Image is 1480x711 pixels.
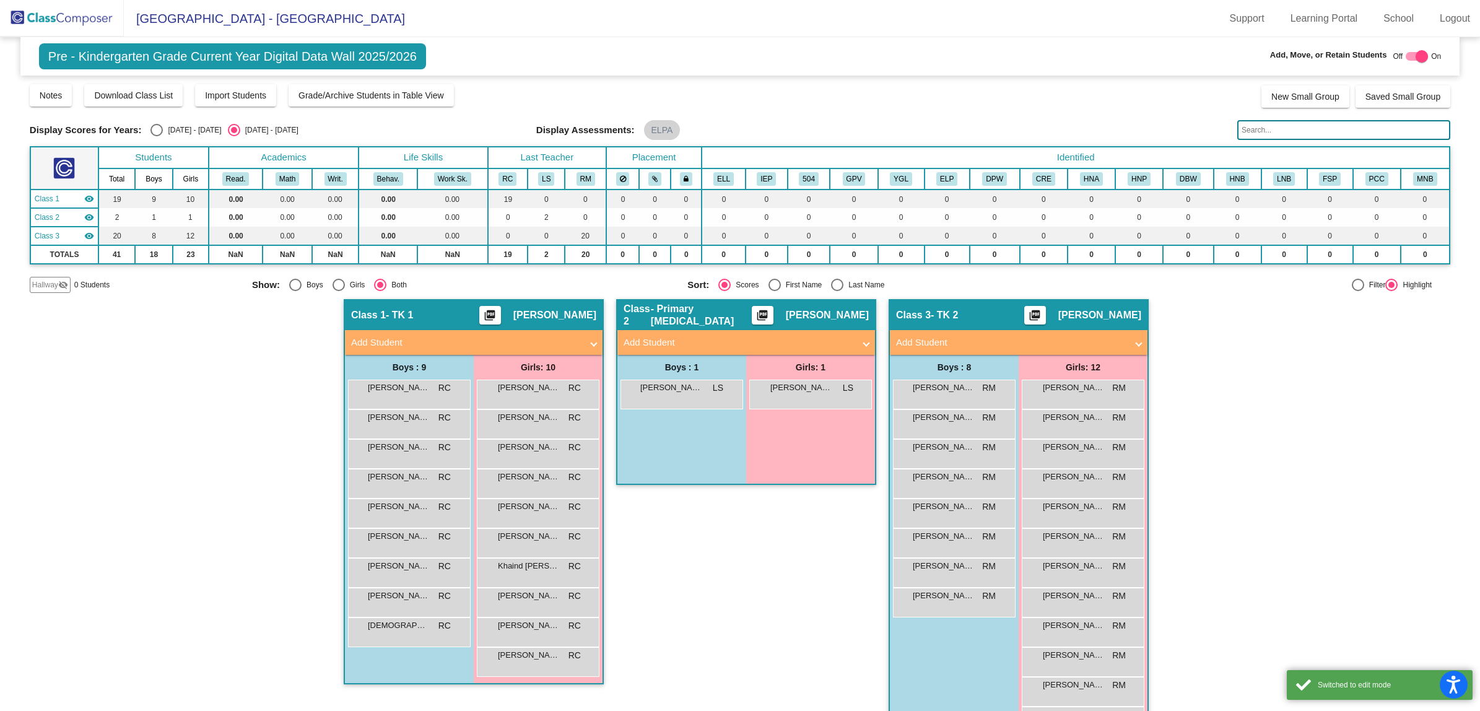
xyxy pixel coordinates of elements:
[982,382,996,395] span: RM
[606,227,639,245] td: 0
[1353,245,1401,264] td: 0
[538,172,554,186] button: LS
[890,172,912,186] button: YGL
[568,411,581,424] span: RC
[513,309,596,321] span: [PERSON_NAME]
[913,471,975,483] span: [PERSON_NAME]
[577,172,595,186] button: RM
[639,190,671,208] td: 0
[913,500,975,513] span: [PERSON_NAME]
[624,303,651,328] span: Class 2
[1024,306,1046,325] button: Print Students Details
[1365,92,1440,102] span: Saved Small Group
[1112,382,1126,395] span: RM
[1356,85,1450,108] button: Saved Small Group
[925,190,970,208] td: 0
[84,194,94,204] mat-icon: visibility
[298,90,444,100] span: Grade/Archive Students in Table View
[98,227,135,245] td: 20
[351,336,581,350] mat-panel-title: Add Student
[1270,49,1387,61] span: Add, Move, or Retain Students
[746,227,788,245] td: 0
[84,212,94,222] mat-icon: visibility
[830,168,877,190] th: Good Parent Volunteer
[1401,208,1450,227] td: 0
[1281,9,1368,28] a: Learning Portal
[263,245,311,264] td: NaN
[84,84,183,107] button: Download Class List
[98,190,135,208] td: 19
[488,190,528,208] td: 19
[878,168,925,190] th: Young for Grade Level
[1163,190,1213,208] td: 0
[878,245,925,264] td: 0
[878,208,925,227] td: 0
[746,190,788,208] td: 0
[1112,411,1126,424] span: RM
[536,124,635,136] span: Display Assessments:
[438,382,451,395] span: RC
[528,245,565,264] td: 2
[1307,227,1353,245] td: 0
[1214,245,1261,264] td: 0
[30,208,98,227] td: Leslie Smith - Primary Autism
[359,190,417,208] td: 0.00
[565,245,606,264] td: 20
[1163,245,1213,264] td: 0
[35,230,59,242] span: Class 3
[1068,168,1115,190] th: High Needs Academic
[1271,92,1339,102] span: New Small Group
[896,309,931,321] span: Class 3
[746,208,788,227] td: 0
[982,411,996,424] span: RM
[528,190,565,208] td: 0
[565,190,606,208] td: 0
[1413,172,1437,186] button: MNB
[1401,168,1450,190] th: Medium Needs Behavior
[1214,208,1261,227] td: 0
[386,279,407,290] div: Both
[671,245,702,264] td: 0
[30,190,98,208] td: Renee Culp - TK 1
[528,168,565,190] th: Leslie Smith
[890,330,1147,355] mat-expansion-panel-header: Add Student
[368,500,430,513] span: [PERSON_NAME]
[58,280,68,290] mat-icon: visibility_off
[1307,190,1353,208] td: 0
[98,208,135,227] td: 2
[799,172,819,186] button: 504
[359,227,417,245] td: 0.00
[770,382,832,394] span: [PERSON_NAME]
[488,227,528,245] td: 0
[702,245,746,264] td: 0
[639,208,671,227] td: 0
[351,309,386,321] span: Class 1
[498,172,516,186] button: RC
[639,168,671,190] th: Keep with students
[417,245,488,264] td: NaN
[1043,411,1105,424] span: [PERSON_NAME] Villas
[702,168,746,190] th: English Language Learner
[1261,190,1307,208] td: 0
[843,172,866,186] button: GPV
[970,208,1020,227] td: 0
[35,212,59,223] span: Class 2
[40,90,63,100] span: Notes
[890,355,1019,380] div: Boys : 8
[373,172,403,186] button: Behav.
[209,147,359,168] th: Academics
[1163,208,1213,227] td: 0
[565,227,606,245] td: 20
[30,84,72,107] button: Notes
[713,382,723,395] span: LS
[1080,172,1103,186] button: HNA
[386,309,413,321] span: - TK 1
[263,208,311,227] td: 0.00
[35,193,59,204] span: Class 1
[1401,227,1450,245] td: 0
[1043,441,1105,453] span: [PERSON_NAME]
[173,227,209,245] td: 12
[624,336,854,350] mat-panel-title: Add Student
[209,245,263,264] td: NaN
[565,168,606,190] th: Rosario Morales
